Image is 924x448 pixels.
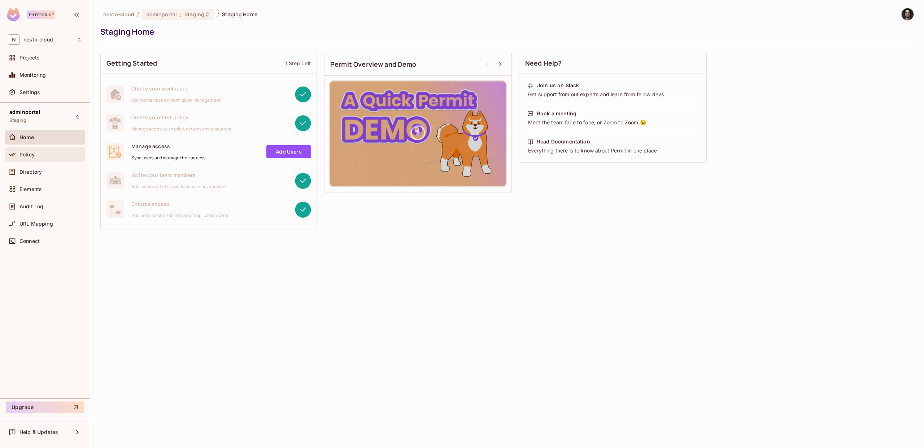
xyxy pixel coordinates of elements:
[902,8,914,20] img: Francis Pion
[527,91,698,98] div: Get support from out experts and learn from fellow devs
[131,172,227,178] span: Invite your team members
[527,147,698,154] div: Everything there is to know about Permit in one place
[527,119,698,126] div: Meet the team face to face, or Zoom to Zoom 😉
[131,184,227,190] span: Add members to this workspace or environment
[19,72,46,78] span: Monitoring
[19,152,35,158] span: Policy
[19,221,53,227] span: URL Mapping
[100,26,910,37] div: Staging Home
[19,186,42,192] span: Elements
[137,11,139,18] li: /
[8,34,20,45] span: N
[106,59,157,68] span: Getting Started
[19,238,40,244] span: Connect
[147,11,177,18] span: adminportal
[222,11,257,18] span: Staging Home
[184,11,204,18] span: Staging
[285,60,311,67] div: 1 Step Left
[179,12,182,17] span: :
[131,126,231,132] span: Manage access with roles, actions and resources
[131,85,221,92] span: Create your workspace
[27,10,55,19] div: Enterprise
[266,145,311,158] a: Add Users
[9,117,26,123] span: Staging
[9,109,40,115] span: adminportal
[131,200,228,207] span: Enforce access
[131,213,228,218] span: Add permission checks to your application code
[131,155,205,161] span: Sync users and manage their access
[19,55,40,61] span: Projects
[217,11,219,18] li: /
[537,138,590,145] div: Read Documentation
[131,114,231,121] span: Create your first policy
[131,143,205,150] span: Manage access
[6,402,84,413] button: Upgrade
[525,59,562,68] span: Need Help?
[19,134,34,140] span: Home
[19,169,42,175] span: Directory
[23,37,53,43] span: Workspace: nesto-cloud
[19,204,43,209] span: Audit Log
[330,60,417,69] span: Permit Overview and Demo
[131,97,221,103] span: Your home base for permission management
[103,11,134,18] span: the active workspace
[19,89,40,95] span: Settings
[7,8,20,21] img: SReyMgAAAABJRU5ErkJggg==
[537,82,579,89] div: Join us on Slack
[537,110,576,117] div: Book a meeting
[19,429,58,435] span: Help & Updates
